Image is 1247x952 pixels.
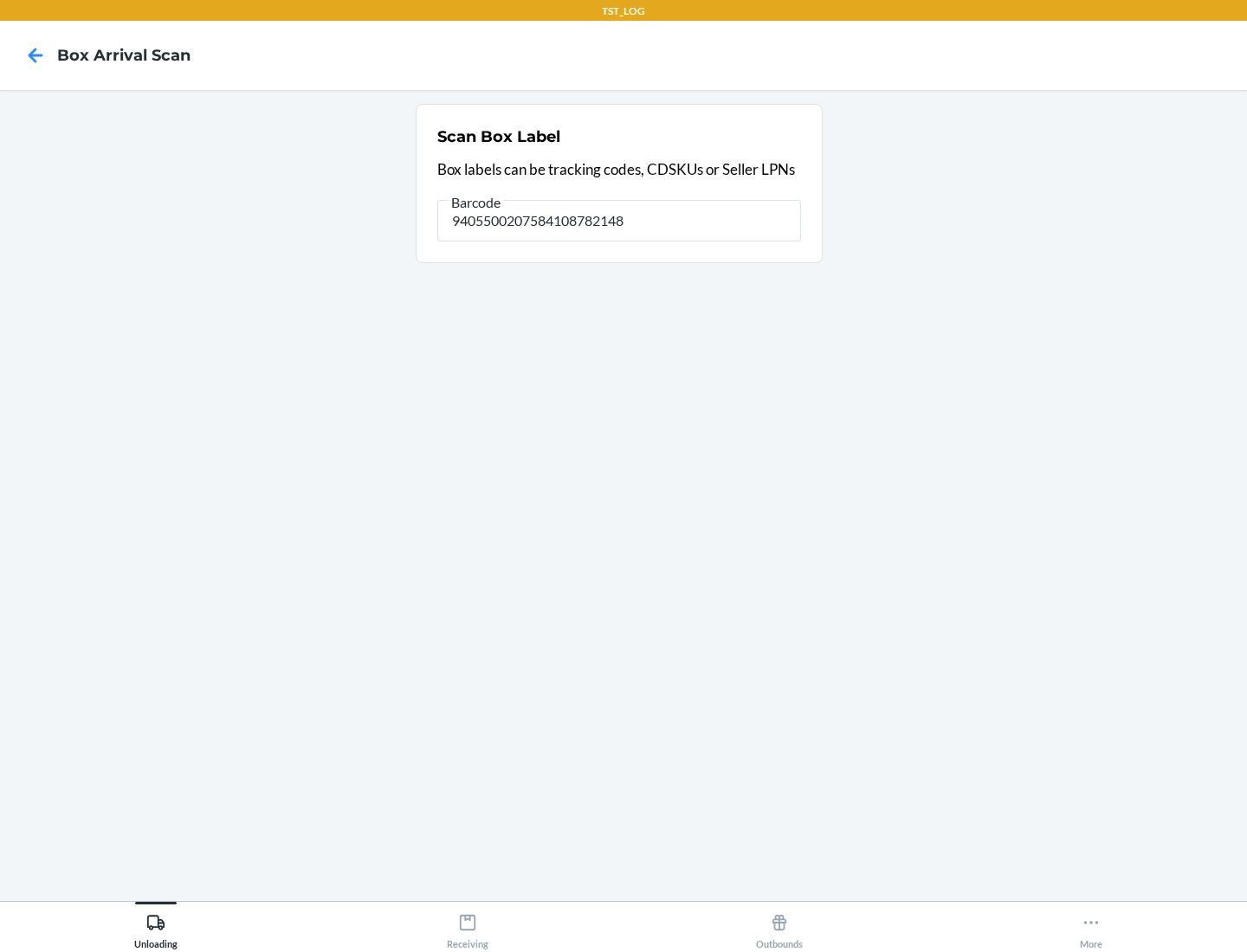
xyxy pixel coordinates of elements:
[437,158,801,181] p: Box labels can be tracking codes, CDSKUs or Seller LPNs
[449,194,503,211] span: Barcode
[756,906,803,949] div: Outbounds
[312,902,623,949] button: Receiving
[437,200,801,241] input: Barcode
[134,906,178,949] div: Unloading
[602,3,645,19] p: TST_LOG
[437,125,560,148] h2: Scan Box Label
[447,906,488,949] div: Receiving
[935,902,1247,949] button: More
[623,902,935,949] button: Outbounds
[57,44,191,67] h4: Box Arrival Scan
[1080,906,1102,949] div: More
